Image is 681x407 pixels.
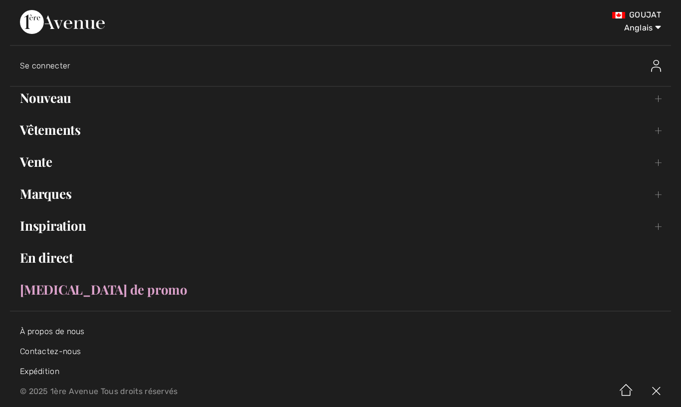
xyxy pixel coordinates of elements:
[10,215,671,237] a: Inspiration
[641,376,671,407] img: X
[20,185,71,202] font: Marques
[20,367,59,376] a: Expédition
[20,10,105,34] img: 1ère Avenue
[10,119,671,141] a: Vêtements
[20,347,81,356] a: Contactez-nous
[611,376,641,407] img: Maison
[20,327,85,336] a: À propos de nous
[20,281,187,298] font: [MEDICAL_DATA] de promo
[20,387,178,396] font: © 2025 1ère Avenue Tous droits réservés
[20,249,73,266] font: En direct
[10,87,671,109] a: Nouveau
[20,121,81,138] font: Vêtements
[20,89,71,106] font: Nouveau
[20,61,71,70] font: Se connecter
[10,279,671,301] a: [MEDICAL_DATA] de promo
[20,217,86,234] font: Inspiration
[651,60,661,72] img: Se connecter
[10,151,671,173] a: Vente
[20,50,671,82] a: Se connecterSe connecter
[20,153,52,170] font: Vente
[10,183,671,205] a: Marques
[10,247,671,269] a: En direct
